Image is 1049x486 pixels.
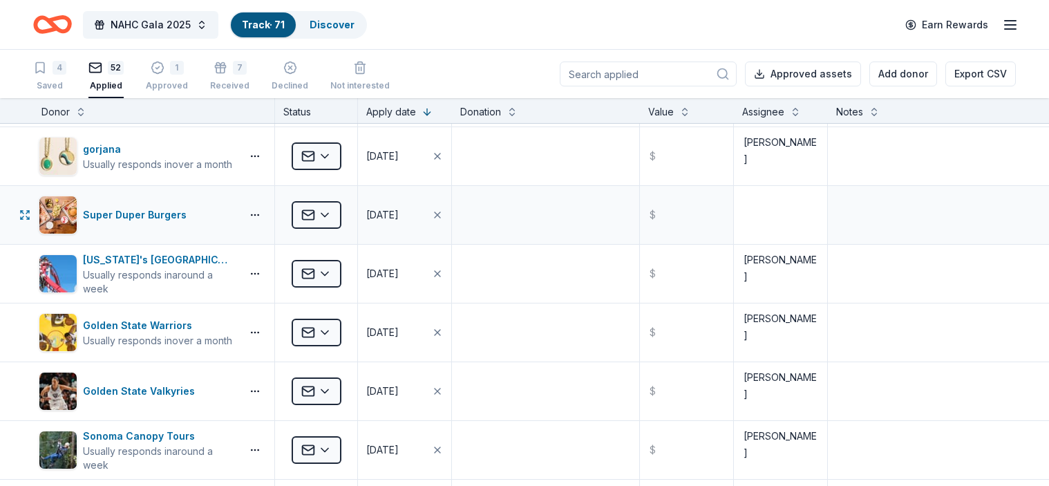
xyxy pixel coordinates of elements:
[39,138,77,175] img: Image for gorjana
[83,252,236,268] div: [US_STATE]'s [GEOGRAPHIC_DATA]
[742,104,784,120] div: Assignee
[83,11,218,39] button: NAHC Gala 2025
[330,80,390,91] div: Not interested
[233,61,247,75] div: 7
[229,11,367,39] button: Track· 71Discover
[648,104,674,120] div: Value
[53,61,66,75] div: 4
[330,55,390,98] button: Not interested
[897,12,996,37] a: Earn Rewards
[33,8,72,41] a: Home
[146,55,188,98] button: 1Approved
[39,196,77,234] img: Image for Super Duper Burgers
[560,62,737,86] input: Search applied
[39,313,236,352] button: Image for Golden State WarriorsGolden State WarriorsUsually responds inover a month
[366,265,399,282] div: [DATE]
[945,62,1016,86] button: Export CSV
[242,19,285,30] a: Track· 71
[39,314,77,351] img: Image for Golden State Warriors
[39,137,236,176] button: Image for gorjanagorjanaUsually responds inover a month
[358,245,451,303] button: [DATE]
[366,148,399,165] div: [DATE]
[210,80,249,91] div: Received
[88,55,124,98] button: 52Applied
[869,62,937,86] button: Add donor
[735,422,826,478] textarea: [PERSON_NAME]
[88,80,124,91] div: Applied
[39,252,236,296] button: Image for California's Great America[US_STATE]'s [GEOGRAPHIC_DATA]Usually responds inaround a week
[735,364,826,419] textarea: [PERSON_NAME]
[366,383,399,400] div: [DATE]
[358,127,451,185] button: [DATE]
[358,303,451,362] button: [DATE]
[83,445,236,472] div: Usually responds in around a week
[39,428,236,472] button: Image for Sonoma Canopy ToursSonoma Canopy ToursUsually responds inaround a week
[735,305,826,360] textarea: [PERSON_NAME]
[83,334,232,348] div: Usually responds in over a month
[146,80,188,91] div: Approved
[366,104,416,120] div: Apply date
[33,80,66,91] div: Saved
[836,104,863,120] div: Notes
[272,80,308,91] div: Declined
[83,207,192,223] div: Super Duper Burgers
[366,207,399,223] div: [DATE]
[39,373,77,410] img: Image for Golden State Valkyries
[170,61,184,75] div: 1
[83,268,236,296] div: Usually responds in around a week
[108,61,124,75] div: 52
[735,246,826,301] textarea: [PERSON_NAME]
[358,421,451,479] button: [DATE]
[39,372,236,411] button: Image for Golden State ValkyriesGolden State Valkyries
[33,55,66,98] button: 4Saved
[39,196,236,234] button: Image for Super Duper BurgersSuper Duper Burgers
[275,98,358,123] div: Status
[39,431,77,469] img: Image for Sonoma Canopy Tours
[310,19,355,30] a: Discover
[358,362,451,420] button: [DATE]
[41,104,70,120] div: Donor
[83,141,232,158] div: gorjana
[745,62,861,86] button: Approved assets
[272,55,308,98] button: Declined
[83,317,232,334] div: Golden State Warriors
[735,129,826,184] textarea: [PERSON_NAME]
[460,104,501,120] div: Donation
[83,158,232,171] div: Usually responds in over a month
[111,17,191,33] span: NAHC Gala 2025
[39,255,77,292] img: Image for California's Great America
[366,324,399,341] div: [DATE]
[366,442,399,458] div: [DATE]
[83,428,236,445] div: Sonoma Canopy Tours
[358,186,451,244] button: [DATE]
[210,55,249,98] button: 7Received
[83,383,200,400] div: Golden State Valkyries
